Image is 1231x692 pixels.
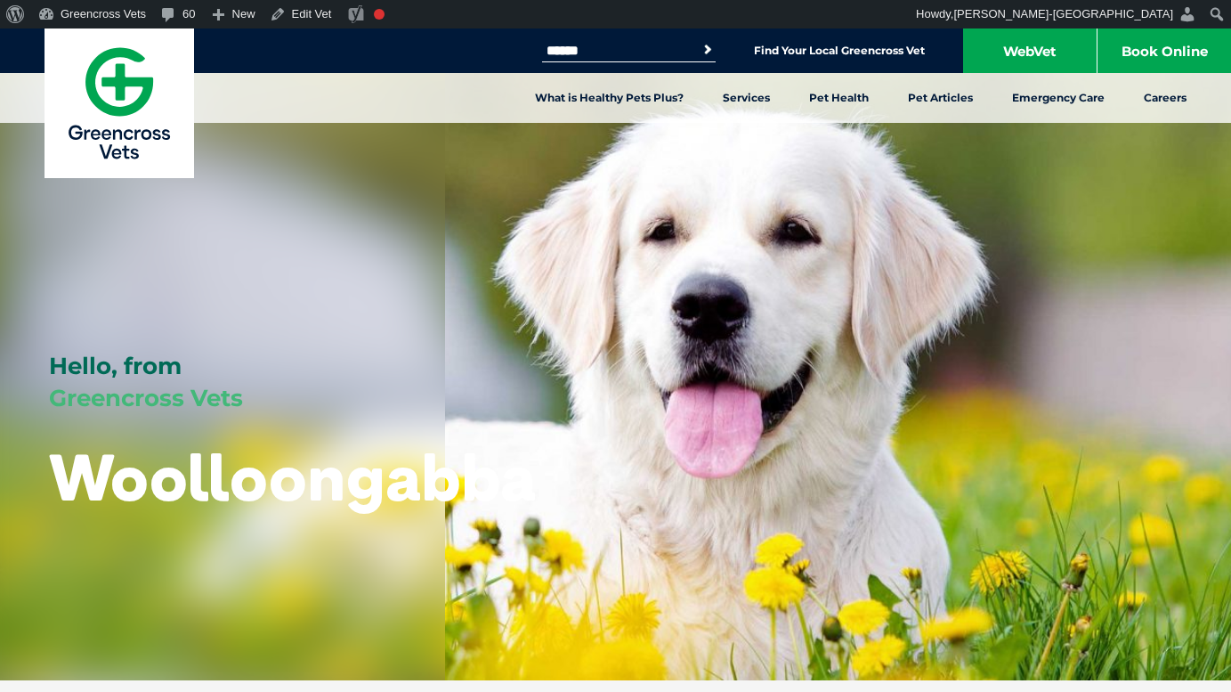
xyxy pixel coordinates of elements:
h1: Woolloongabba [49,442,536,512]
a: Services [703,73,790,123]
span: Greencross Vets [49,384,243,412]
a: What is Healthy Pets Plus? [515,73,703,123]
a: Pet Articles [888,73,992,123]
a: Greencross Vets [45,28,194,178]
a: Book Online [1097,28,1231,73]
a: WebVet [963,28,1097,73]
a: Pet Health [790,73,888,123]
a: Find Your Local Greencross Vet [754,44,925,58]
a: Emergency Care [992,73,1124,123]
span: [PERSON_NAME]-[GEOGRAPHIC_DATA] [953,7,1173,20]
span: Hello, from [49,352,182,380]
div: Needs improvement [374,9,385,20]
a: Careers [1124,73,1206,123]
button: Search [699,41,717,59]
